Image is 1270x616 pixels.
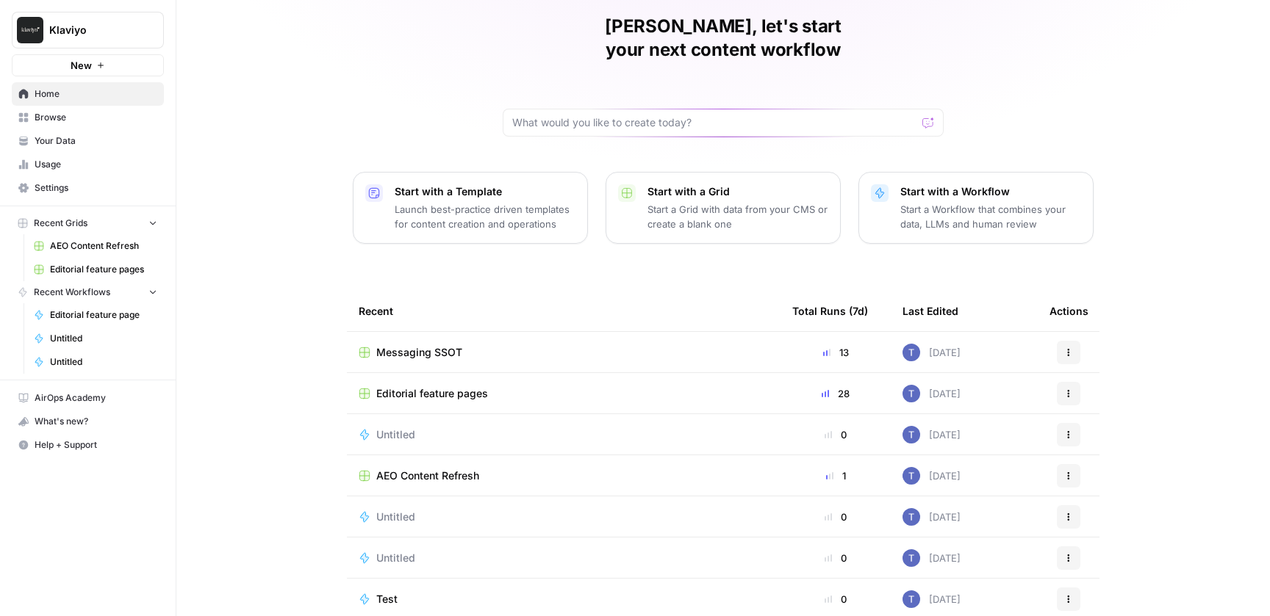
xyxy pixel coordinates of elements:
span: Settings [35,181,157,195]
div: [DATE] [903,508,961,526]
div: [DATE] [903,590,961,608]
div: 28 [792,386,879,401]
img: x8yczxid6s1iziywf4pp8m9fenlh [903,385,920,402]
span: Untitled [50,332,157,345]
span: Recent Grids [34,217,87,230]
a: Editorial feature pages [359,386,769,401]
span: Recent Workflows [34,286,110,299]
div: [DATE] [903,426,961,443]
p: Start with a Template [395,184,575,199]
div: Last Edited [903,291,958,331]
span: Messaging SSOT [376,345,462,360]
div: Recent [359,291,769,331]
span: Untitled [50,355,157,369]
span: Untitled [376,427,415,442]
span: Usage [35,158,157,171]
span: Home [35,87,157,101]
p: Launch best-practice driven templates for content creation and operations [395,202,575,231]
span: Test [376,592,398,606]
div: Actions [1050,291,1088,331]
a: Untitled [359,510,769,524]
p: Start a Workflow that combines your data, LLMs and human review [900,202,1081,231]
span: Help + Support [35,438,157,452]
span: New [71,58,92,73]
a: AEO Content Refresh [27,234,164,258]
div: 1 [792,468,879,483]
p: Start with a Workflow [900,184,1081,199]
a: Untitled [359,551,769,565]
span: AirOps Academy [35,391,157,405]
span: AEO Content Refresh [376,468,479,483]
a: Your Data [12,129,164,153]
span: Untitled [376,510,415,524]
div: 0 [792,510,879,524]
span: AEO Content Refresh [50,239,157,253]
div: [DATE] [903,467,961,485]
button: Recent Grids [12,212,164,234]
button: Start with a GridStart a Grid with data from your CMS or create a blank one [606,172,841,244]
span: Untitled [376,551,415,565]
a: Untitled [359,427,769,442]
button: Help + Support [12,433,164,457]
img: x8yczxid6s1iziywf4pp8m9fenlh [903,508,920,526]
a: Editorial feature page [27,303,164,327]
img: x8yczxid6s1iziywf4pp8m9fenlh [903,467,920,485]
p: Start a Grid with data from your CMS or create a blank one [647,202,828,231]
button: Start with a TemplateLaunch best-practice driven templates for content creation and operations [353,172,588,244]
img: x8yczxid6s1iziywf4pp8m9fenlh [903,549,920,567]
span: Editorial feature pages [50,263,157,276]
div: 0 [792,427,879,442]
a: AEO Content Refresh [359,468,769,483]
a: Untitled [27,350,164,374]
a: Editorial feature pages [27,258,164,281]
button: Start with a WorkflowStart a Workflow that combines your data, LLMs and human review [858,172,1094,244]
img: x8yczxid6s1iziywf4pp8m9fenlh [903,344,920,361]
h1: [PERSON_NAME], let's start your next content workflow [503,15,944,62]
a: Test [359,592,769,606]
div: 13 [792,345,879,360]
span: Klaviyo [49,23,138,37]
div: [DATE] [903,344,961,361]
span: Your Data [35,134,157,148]
a: Settings [12,176,164,200]
a: Usage [12,153,164,176]
div: Total Runs (7d) [792,291,868,331]
a: Home [12,82,164,106]
a: Untitled [27,327,164,350]
a: Browse [12,106,164,129]
div: 0 [792,551,879,565]
img: Klaviyo Logo [17,17,43,43]
button: Recent Workflows [12,281,164,303]
span: Browse [35,111,157,124]
img: x8yczxid6s1iziywf4pp8m9fenlh [903,590,920,608]
div: [DATE] [903,549,961,567]
a: Messaging SSOT [359,345,769,360]
span: Editorial feature pages [376,386,488,401]
div: 0 [792,592,879,606]
a: AirOps Academy [12,386,164,410]
p: Start with a Grid [647,184,828,199]
input: What would you like to create today? [512,115,916,130]
button: Workspace: Klaviyo [12,12,164,48]
img: x8yczxid6s1iziywf4pp8m9fenlh [903,426,920,443]
div: What's new? [12,410,163,432]
button: What's new? [12,410,164,433]
button: New [12,54,164,76]
span: Editorial feature page [50,308,157,322]
div: [DATE] [903,385,961,402]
